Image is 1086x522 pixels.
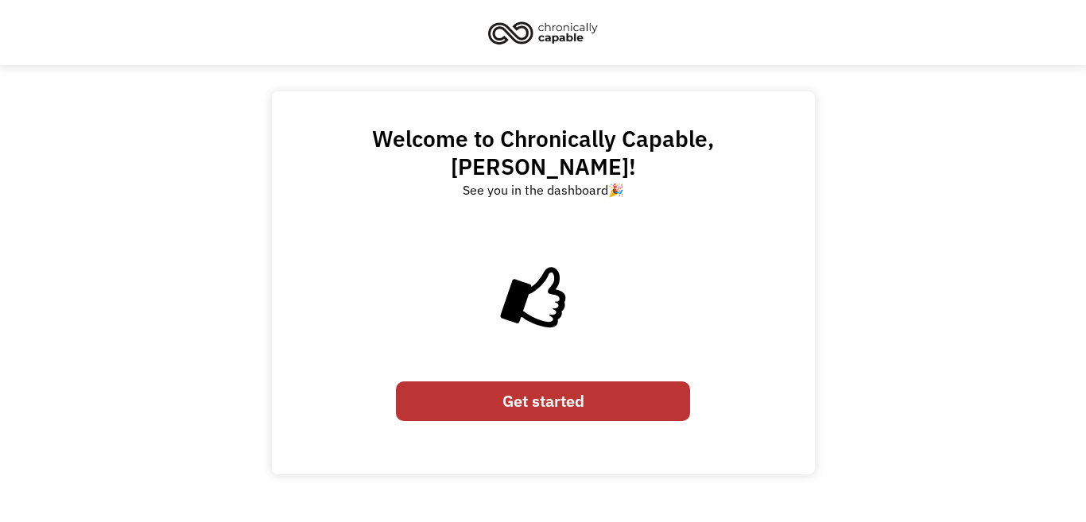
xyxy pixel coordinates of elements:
[451,152,629,181] span: [PERSON_NAME]
[396,373,690,429] form: Email Form
[483,15,603,50] img: Chronically Capable logo
[396,381,690,421] a: Get started
[608,182,624,198] a: 🎉
[288,125,799,180] h2: Welcome to Chronically Capable, !
[463,180,624,199] div: See you in the dashboard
